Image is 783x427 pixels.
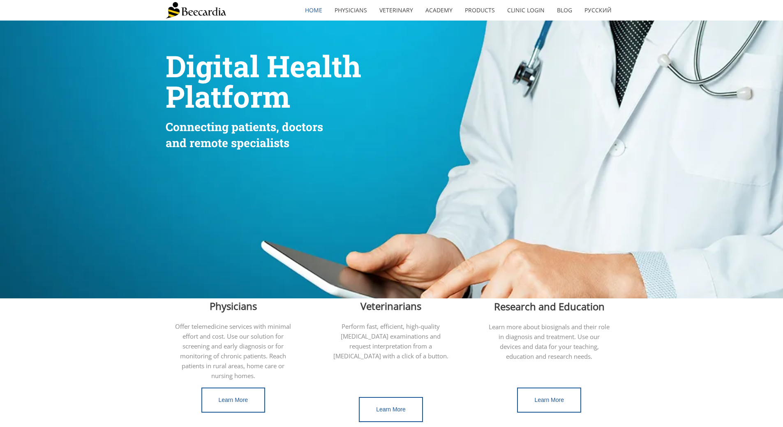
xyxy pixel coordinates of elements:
[551,1,578,20] a: Blog
[359,397,423,422] a: Learn More
[489,323,610,360] span: Learn more about biosignals and their role in diagnosis and treatment. Use our devices and data f...
[534,397,564,403] span: Learn More
[517,388,581,413] a: Learn More
[333,322,448,360] span: Perform fast, efficient, high-quality [MEDICAL_DATA] examinations and request interpretation from...
[175,322,291,380] span: Offer telemedicine services with minimal effort and cost. Use our solution for screening and earl...
[219,397,248,403] span: Learn More
[459,1,501,20] a: Products
[166,77,290,116] span: Platform
[360,299,421,313] span: Veterinarians
[166,135,289,150] span: and remote specialists
[373,1,419,20] a: Veterinary
[501,1,551,20] a: Clinic Login
[166,119,323,134] span: Connecting patients, doctors
[166,2,226,18] img: Beecardia
[299,1,328,20] a: home
[328,1,373,20] a: Physicians
[166,46,361,85] span: Digital Health
[210,299,257,313] span: Physicians
[494,300,605,313] span: Research and Education
[201,388,266,413] a: Learn More
[578,1,618,20] a: Русский
[419,1,459,20] a: Academy
[376,406,406,413] span: Learn More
